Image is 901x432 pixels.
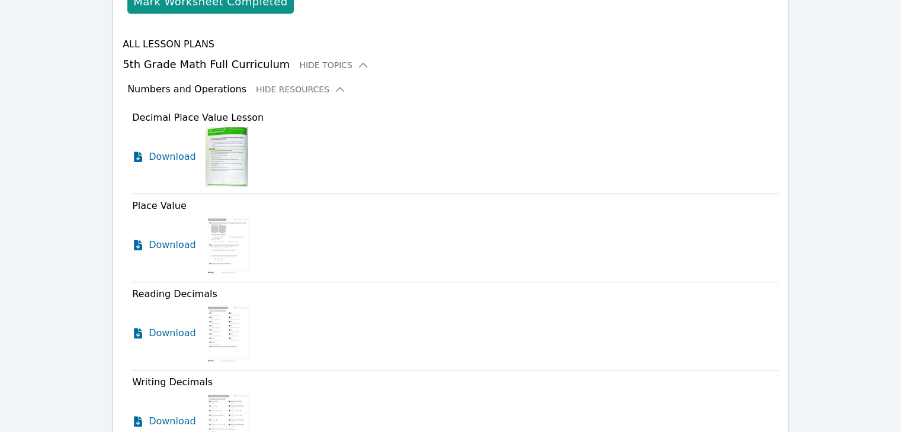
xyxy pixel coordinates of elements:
[206,127,248,186] img: Decimal Place Value Lesson
[132,215,196,275] a: Download
[299,59,369,71] button: Hide Topics
[132,288,217,299] span: Reading Decimals
[132,200,187,211] span: Place Value
[132,304,196,363] a: Download
[132,376,213,388] span: Writing Decimals
[149,238,196,252] span: Download
[149,326,196,340] span: Download
[132,112,264,123] span: Decimal Place Value Lesson
[149,414,196,428] span: Download
[123,37,778,51] h4: All Lesson Plans
[123,56,778,73] h3: 5th Grade Math Full Curriculum
[206,304,251,363] img: Reading Decimals
[132,127,196,186] a: Download
[149,150,196,164] span: Download
[127,82,246,96] h3: Numbers and Operations
[206,215,251,275] img: Place Value
[256,83,346,95] button: Hide Resources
